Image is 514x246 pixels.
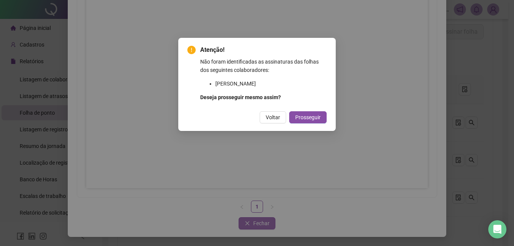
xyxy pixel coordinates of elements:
span: Prosseguir [295,113,321,121]
span: exclamation-circle [187,46,196,54]
button: Voltar [260,111,286,123]
span: Voltar [266,113,280,121]
span: Atenção! [200,45,327,54]
button: Prosseguir [289,111,327,123]
p: Não foram identificadas as assinaturas das folhas dos seguintes colaboradores: [200,58,327,74]
strong: Deseja prosseguir mesmo assim? [200,94,281,100]
div: Open Intercom Messenger [488,220,506,238]
li: [PERSON_NAME] [215,79,327,88]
